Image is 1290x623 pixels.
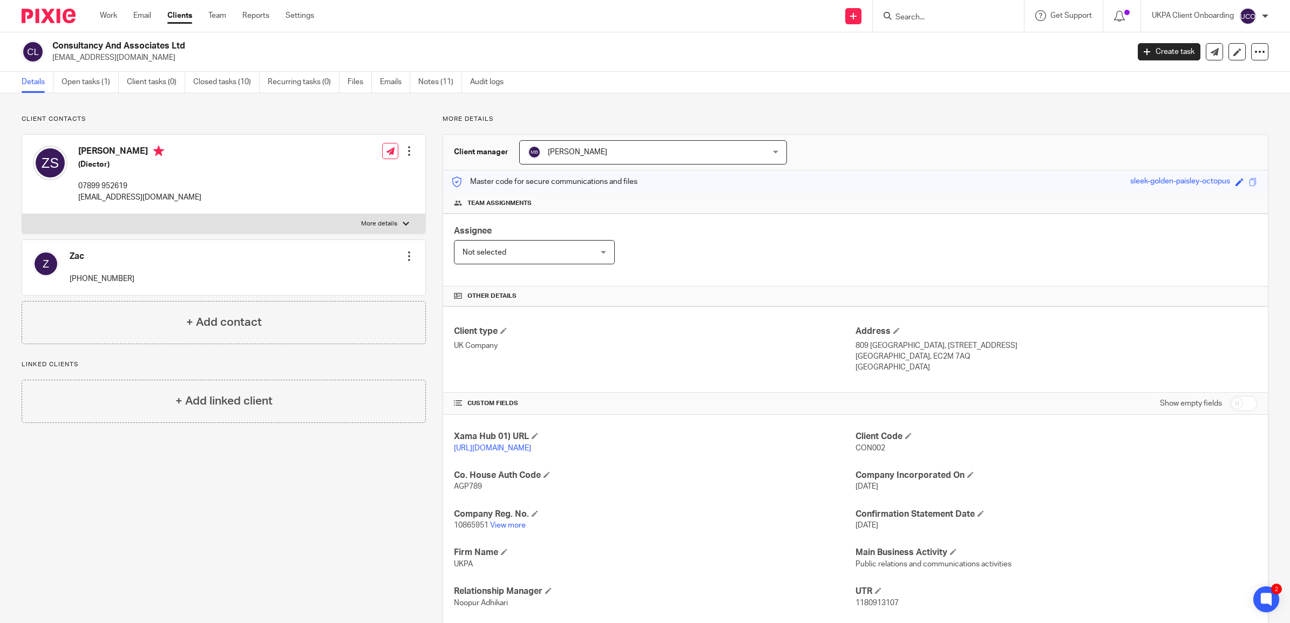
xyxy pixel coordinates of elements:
h3: Client manager [454,147,508,158]
span: [PERSON_NAME] [548,148,607,156]
span: 1180913107 [856,599,899,607]
a: Work [100,10,117,21]
a: Email [133,10,151,21]
h4: Relationship Manager [454,586,856,597]
h2: Consultancy And Associates Ltd [52,40,908,52]
div: 2 [1271,584,1282,594]
span: [DATE] [856,522,878,529]
p: More details [361,220,397,228]
img: Pixie [22,9,76,23]
a: Client tasks (0) [127,72,185,93]
h4: Company Incorporated On [856,470,1257,481]
p: [GEOGRAPHIC_DATA] [856,362,1257,373]
h4: Client type [454,326,856,337]
h4: Client Code [856,431,1257,442]
span: Assignee [454,227,492,235]
a: Details [22,72,53,93]
p: [GEOGRAPHIC_DATA], EC2M 7AQ [856,351,1257,362]
h4: Zac [70,251,134,262]
span: Noopur Adhikari [454,599,508,607]
h4: Main Business Activity [856,547,1257,558]
h5: (Diector) [78,159,201,170]
span: Public relations and communications activities [856,560,1011,568]
a: Settings [286,10,314,21]
span: Get Support [1050,12,1092,19]
a: Open tasks (1) [62,72,119,93]
h4: + Add linked client [175,393,273,409]
img: svg%3E [22,40,44,63]
a: View more [490,522,526,529]
p: Master code for secure communications and files [451,176,637,187]
a: Reports [242,10,269,21]
div: sleek-golden-paisley-octopus [1130,176,1230,188]
input: Search [894,13,992,23]
h4: Firm Name [454,547,856,558]
a: Emails [380,72,410,93]
a: Team [208,10,226,21]
p: 07899 952619 [78,181,201,191]
a: Create task [1138,43,1200,60]
p: Client contacts [22,115,426,124]
span: Other details [467,292,517,300]
p: [EMAIL_ADDRESS][DOMAIN_NAME] [78,192,201,203]
p: UK Company [454,340,856,351]
p: More details [443,115,1268,124]
a: Audit logs [470,72,512,93]
span: AGP789 [454,483,482,490]
h4: CUSTOM FIELDS [454,399,856,408]
span: Team assignments [467,199,532,208]
span: CON002 [856,444,885,452]
h4: Xama Hub 01) URL [454,431,856,442]
span: [DATE] [856,483,878,490]
span: Not selected [463,249,506,256]
p: [EMAIL_ADDRESS][DOMAIN_NAME] [52,52,1122,63]
img: svg%3E [33,146,67,180]
a: Notes (11) [418,72,462,93]
a: Recurring tasks (0) [268,72,340,93]
label: Show empty fields [1160,398,1222,409]
h4: Co. House Auth Code [454,470,856,481]
a: Files [348,72,372,93]
h4: Confirmation Statement Date [856,509,1257,520]
a: Closed tasks (10) [193,72,260,93]
h4: [PERSON_NAME] [78,146,201,159]
p: 809 [GEOGRAPHIC_DATA], [STREET_ADDRESS] [856,340,1257,351]
span: 10865951 [454,522,488,529]
h4: + Add contact [186,314,262,331]
h4: Address [856,326,1257,337]
p: UKPA Client Onboarding [1152,10,1234,21]
h4: Company Reg. No. [454,509,856,520]
a: [URL][DOMAIN_NAME] [454,444,531,452]
span: UKPA [454,560,473,568]
p: Linked clients [22,360,426,369]
img: svg%3E [528,146,541,159]
i: Primary [153,146,164,156]
h4: UTR [856,586,1257,597]
img: svg%3E [1239,8,1257,25]
p: [PHONE_NUMBER] [70,273,134,284]
a: Clients [167,10,192,21]
img: svg%3E [33,251,59,277]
